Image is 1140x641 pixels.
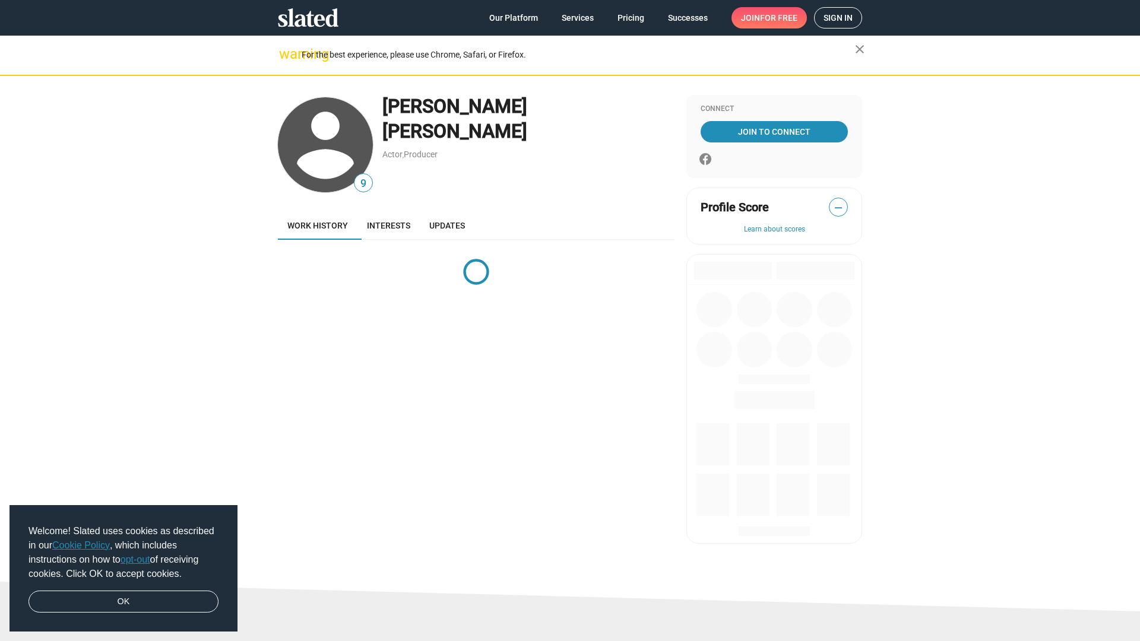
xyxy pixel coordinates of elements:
a: opt-out [121,554,150,564]
a: Pricing [608,7,654,28]
div: Connect [701,104,848,114]
span: Successes [668,7,708,28]
mat-icon: warning [279,47,293,61]
a: Our Platform [480,7,547,28]
a: Interests [357,211,420,240]
a: Cookie Policy [52,540,110,550]
a: dismiss cookie message [28,591,218,613]
span: Services [562,7,594,28]
span: for free [760,7,797,28]
span: Interests [367,221,410,230]
a: Updates [420,211,474,240]
span: Profile Score [701,199,769,215]
span: 9 [354,176,372,192]
a: Sign in [814,7,862,28]
span: , [403,152,404,158]
span: Welcome! Slated uses cookies as described in our , which includes instructions on how to of recei... [28,524,218,581]
div: [PERSON_NAME] [PERSON_NAME] [382,94,674,144]
span: Pricing [617,7,644,28]
span: Join [741,7,797,28]
div: For the best experience, please use Chrome, Safari, or Firefox. [302,47,855,63]
span: Updates [429,221,465,230]
span: — [829,200,847,215]
span: Our Platform [489,7,538,28]
a: Services [552,7,603,28]
span: Sign in [824,8,853,28]
span: Join To Connect [703,121,845,142]
a: Join To Connect [701,121,848,142]
a: Successes [658,7,717,28]
button: Learn about scores [701,225,848,234]
mat-icon: close [853,42,867,56]
a: Producer [404,150,438,159]
div: cookieconsent [9,505,237,632]
span: Work history [287,221,348,230]
a: Joinfor free [731,7,807,28]
a: Work history [278,211,357,240]
a: Actor [382,150,403,159]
